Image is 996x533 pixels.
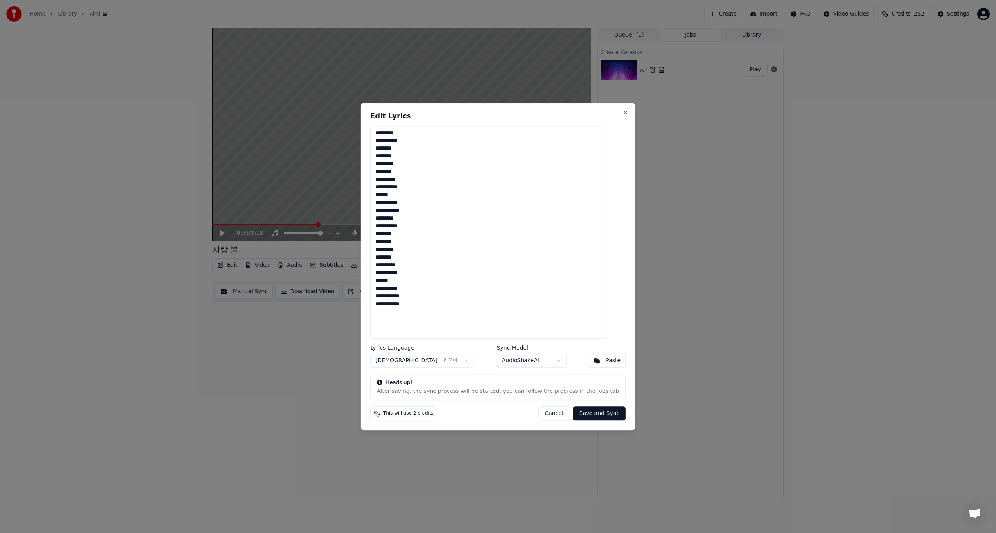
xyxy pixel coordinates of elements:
span: This will use 2 credits [383,410,433,417]
button: Cancel [538,406,570,420]
button: Paste [588,354,626,368]
button: Save and Sync [573,406,626,420]
label: Lyrics Language [370,345,475,350]
div: After saving, the sync process will be started, you can follow the progress in the Jobs tab [377,387,619,395]
label: Sync Model [497,345,567,350]
div: Paste [606,357,621,364]
h2: Edit Lyrics [370,113,626,120]
div: Heads up! [377,379,619,387]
